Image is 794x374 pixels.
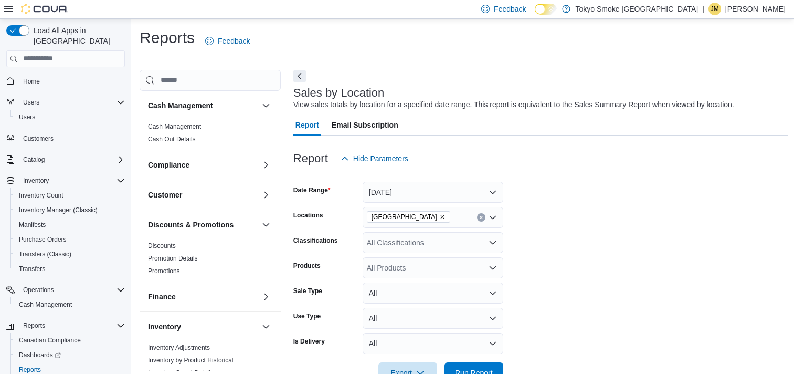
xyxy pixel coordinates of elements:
a: Inventory Manager (Classic) [15,204,102,216]
p: | [702,3,704,15]
label: Classifications [293,236,338,245]
button: Inventory Count [10,188,129,203]
a: Promotions [148,267,180,275]
span: Customers [23,134,54,143]
label: Date Range [293,186,331,194]
span: Hide Parameters [353,153,408,164]
button: Cash Management [260,99,272,112]
button: Open list of options [489,264,497,272]
span: Catalog [23,155,45,164]
a: Users [15,111,39,123]
button: Operations [19,284,58,296]
a: Promotion Details [148,255,198,262]
span: Users [19,113,35,121]
h3: Report [293,152,328,165]
a: Cash Management [148,123,201,130]
span: Purchase Orders [19,235,67,244]
span: Operations [19,284,125,296]
button: Catalog [2,152,129,167]
label: Locations [293,211,323,220]
a: Purchase Orders [15,233,71,246]
span: Users [19,96,125,109]
button: Transfers (Classic) [10,247,129,262]
button: All [363,283,503,304]
button: All [363,333,503,354]
button: [DATE] [363,182,503,203]
a: Transfers [15,263,49,275]
button: Remove Manitoba from selection in this group [439,214,446,220]
a: Cash Out Details [148,136,196,143]
span: Operations [23,286,54,294]
button: Open list of options [489,213,497,222]
span: Cash Management [148,122,201,131]
span: Manifests [15,219,125,231]
span: Cash Management [15,298,125,311]
span: Transfers (Classic) [19,250,71,258]
button: Users [19,96,44,109]
span: Manifests [19,221,46,229]
div: View sales totals by location for a specified date range. This report is equivalent to the Sales ... [293,99,734,110]
button: Next [293,70,306,82]
span: Load All Apps in [GEOGRAPHIC_DATA] [29,25,125,46]
button: Compliance [148,160,258,170]
button: Reports [19,319,49,332]
span: Inventory [23,176,49,185]
button: Users [10,110,129,124]
button: Discounts & Promotions [148,220,258,230]
h3: Inventory [148,321,181,332]
h1: Reports [140,27,195,48]
button: Open list of options [489,238,497,247]
button: Clear input [477,213,485,222]
button: Users [2,95,129,110]
button: Customers [2,131,129,146]
span: Purchase Orders [15,233,125,246]
span: Reports [23,321,45,330]
button: Reports [2,318,129,333]
button: Catalog [19,153,49,166]
button: All [363,308,503,329]
a: Inventory Count [15,189,68,202]
button: Finance [148,292,258,302]
h3: Cash Management [148,100,213,111]
button: Transfers [10,262,129,276]
a: Inventory by Product Historical [148,357,234,364]
div: Jordan McDonald [708,3,721,15]
span: Dashboards [19,351,61,359]
span: Dashboards [15,349,125,361]
span: Inventory Count [19,191,63,200]
p: [PERSON_NAME] [725,3,786,15]
span: Reports [19,319,125,332]
span: Inventory Manager (Classic) [15,204,125,216]
button: Discounts & Promotions [260,219,272,231]
h3: Customer [148,190,182,200]
span: Catalog [19,153,125,166]
a: Inventory Adjustments [148,344,210,351]
span: Email Subscription [332,115,398,136]
span: Inventory Count [15,189,125,202]
div: Cash Management [140,120,281,150]
button: Hide Parameters [336,148,412,169]
div: Discounts & Promotions [140,240,281,282]
a: Transfers (Classic) [15,248,76,261]
span: Inventory Manager (Classic) [19,206,98,214]
a: Canadian Compliance [15,334,85,347]
button: Cash Management [148,100,258,111]
span: Inventory Adjustments [148,344,210,352]
h3: Compliance [148,160,189,170]
p: Tokyo Smoke [GEOGRAPHIC_DATA] [576,3,698,15]
span: Inventory [19,174,125,187]
a: Feedback [201,30,254,51]
label: Products [293,262,321,270]
button: Finance [260,290,272,303]
h3: Sales by Location [293,87,385,99]
span: Home [19,75,125,88]
span: Promotion Details [148,254,198,263]
span: Promotions [148,267,180,275]
span: Customers [19,132,125,145]
span: Report [295,115,319,136]
input: Dark Mode [535,4,557,15]
span: Manitoba [367,211,450,223]
span: Cash Management [19,300,72,309]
